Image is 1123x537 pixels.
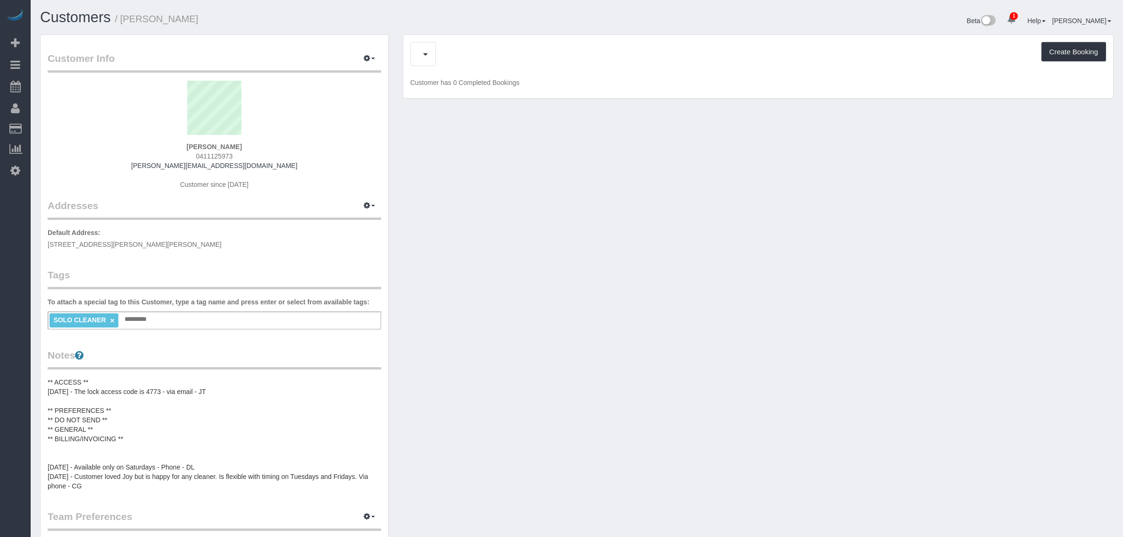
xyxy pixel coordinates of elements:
legend: Customer Info [48,51,381,73]
span: [STREET_ADDRESS][PERSON_NAME][PERSON_NAME] [48,241,222,248]
pre: ** ACCESS ** [DATE] - The lock access code is 4773 - via email - JT ** PREFERENCES ** ** DO NOT S... [48,378,381,491]
label: To attach a special tag to this Customer, type a tag name and press enter or select from availabl... [48,297,369,307]
img: New interface [980,15,996,27]
label: Default Address: [48,228,100,237]
img: Automaid Logo [6,9,25,23]
button: Create Booking [1041,42,1106,62]
legend: Team Preferences [48,510,381,531]
span: 1 [1010,12,1018,20]
legend: Tags [48,268,381,289]
a: [PERSON_NAME] [1052,17,1111,25]
a: 1 [1002,9,1021,30]
small: / [PERSON_NAME] [115,14,199,24]
span: Customer since [DATE] [180,181,249,188]
a: Beta [967,17,996,25]
span: 0411125973 [196,152,233,160]
span: SOLO CLEANER [53,316,106,324]
legend: Notes [48,348,381,369]
a: Help [1027,17,1046,25]
p: Customer has 0 Completed Bookings [410,78,1106,87]
a: × [110,317,115,325]
strong: [PERSON_NAME] [187,143,242,151]
a: [PERSON_NAME][EMAIL_ADDRESS][DOMAIN_NAME] [131,162,297,169]
a: Customers [40,9,111,25]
